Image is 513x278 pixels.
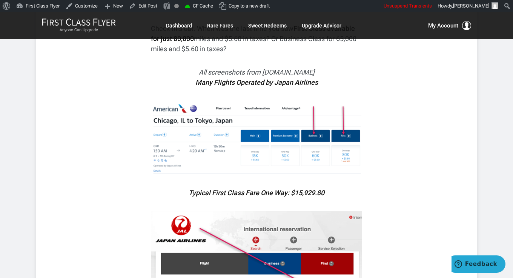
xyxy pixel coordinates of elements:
[42,27,116,33] small: Anyone Can Upgrade
[42,18,116,33] a: First Class FlyerAnyone Can Upgrade
[195,78,318,86] strong: Many Flights Operated by Japan Airlines
[453,3,489,9] span: [PERSON_NAME]
[428,21,471,30] button: My Account
[166,19,192,32] a: Dashboard
[207,19,233,32] a: Rare Fares
[452,255,505,274] iframe: Opens a widget where you can find more information
[248,19,287,32] a: Sweet Redeems
[195,68,318,86] em: All screenshots from [DOMAIN_NAME]
[189,189,324,197] em: Typical First Class Fare One Way: $15,929.80
[384,3,432,9] span: Unsuspend Transients
[151,24,355,43] strong: First Class available for just 80,000
[428,21,458,30] span: My Account
[42,18,116,26] img: First Class Flyer
[302,19,341,32] a: Upgrade Advisor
